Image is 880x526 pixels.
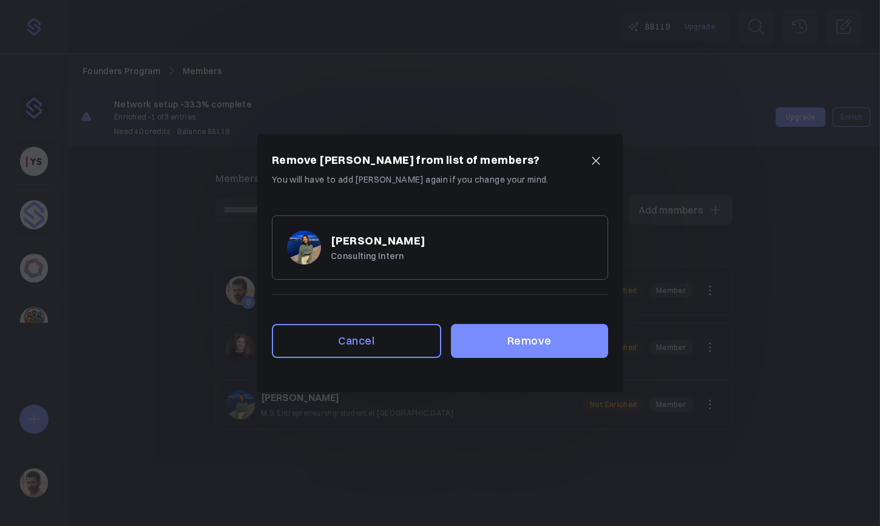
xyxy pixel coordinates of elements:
[331,232,425,250] h3: [PERSON_NAME]
[331,249,425,263] p: Consulting Intern
[272,173,608,186] p: You will have to add [PERSON_NAME] again if you change your mind.
[272,152,540,169] h1: Remove [PERSON_NAME] from list of members?
[287,231,321,265] img: e1a02ebb4965cc778cbc725448a554fc15650b1e.jpg
[451,324,608,358] button: Remove
[338,334,374,348] span: translation missing: en.sync_your_network.cancel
